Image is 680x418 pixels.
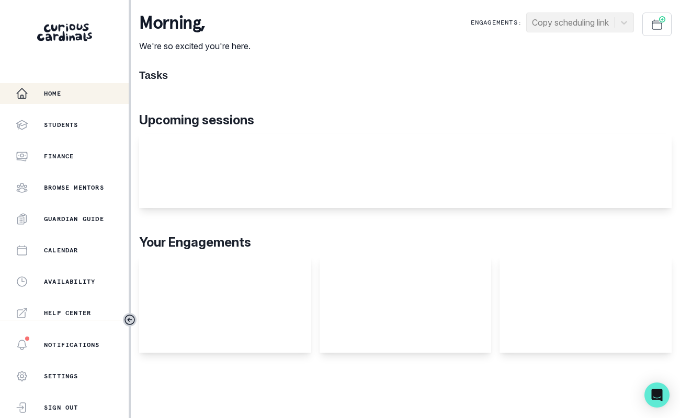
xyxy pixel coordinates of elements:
p: Finance [44,152,74,160]
p: Engagements: [471,18,522,27]
p: Sign Out [44,403,78,412]
img: Curious Cardinals Logo [37,24,92,41]
p: Your Engagements [139,233,672,252]
p: Calendar [44,246,78,254]
p: Settings [44,372,78,380]
p: Availability [44,277,95,286]
p: Students [44,121,78,129]
p: Help Center [44,309,91,317]
p: Upcoming sessions [139,111,672,130]
div: Open Intercom Messenger [644,382,670,408]
p: Home [44,89,61,98]
p: We're so excited you're here. [139,40,251,52]
button: Toggle sidebar [123,313,137,327]
p: Notifications [44,341,100,349]
p: morning , [139,13,251,33]
h1: Tasks [139,69,672,82]
button: Schedule Sessions [642,13,672,36]
p: Browse Mentors [44,183,104,192]
p: Guardian Guide [44,215,104,223]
